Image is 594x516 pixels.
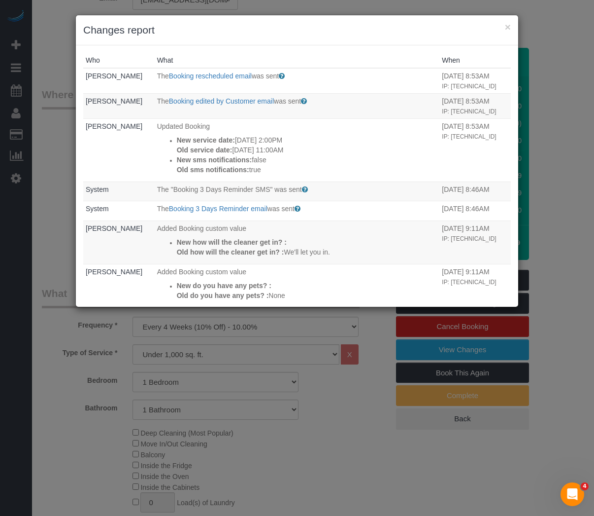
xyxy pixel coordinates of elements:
[83,53,155,68] th: Who
[439,182,511,201] td: When
[442,133,496,140] small: IP: [TECHNICAL_ID]
[177,248,284,256] strong: Old how will the cleaner get in? :
[83,68,155,93] td: Who
[439,118,511,182] td: When
[83,93,155,118] td: Who
[177,166,249,174] strong: Old sms notifications:
[83,182,155,201] td: Who
[86,268,142,276] a: [PERSON_NAME]
[177,155,437,165] p: false
[155,221,440,264] td: What
[439,201,511,221] td: When
[76,15,518,307] sui-modal: Changes report
[442,108,496,115] small: IP: [TECHNICAL_ID]
[252,72,279,80] span: was sent
[155,93,440,118] td: What
[157,122,210,130] span: Updated Booking
[177,282,271,290] strong: New do you have any pets? :
[439,264,511,307] td: When
[155,68,440,93] td: What
[177,292,269,299] strong: Old do you have any pets? :
[155,118,440,182] td: What
[86,205,109,213] a: System
[157,224,246,232] span: Added Booking custom value
[155,182,440,201] td: What
[442,279,496,286] small: IP: [TECHNICAL_ID]
[86,72,142,80] a: [PERSON_NAME]
[439,68,511,93] td: When
[274,97,301,105] span: was sent
[439,221,511,264] td: When
[177,165,437,175] p: true
[157,185,302,193] span: The "Booking 3 Days Reminder SMS" was sent
[442,235,496,242] small: IP: [TECHNICAL_ID]
[169,205,267,213] a: Booking 3 Days Reminder email
[177,247,437,257] p: We'll let you in.
[177,238,287,246] strong: New how will the cleaner get in? :
[157,97,169,105] span: The
[177,156,252,164] strong: New sms notifications:
[155,264,440,307] td: What
[157,72,169,80] span: The
[177,291,437,300] p: None
[157,205,169,213] span: The
[177,135,437,145] p: [DATE] 2:00PM
[83,221,155,264] td: Who
[267,205,295,213] span: was sent
[439,53,511,68] th: When
[561,482,584,506] iframe: Intercom live chat
[505,22,511,32] button: ×
[155,53,440,68] th: What
[83,118,155,182] td: Who
[155,201,440,221] td: What
[439,93,511,118] td: When
[169,97,274,105] a: Booking edited by Customer email
[177,145,437,155] p: [DATE] 11:00AM
[581,482,589,490] span: 4
[177,146,232,154] strong: Old service date:
[83,264,155,307] td: Who
[169,72,252,80] a: Booking rescheduled email
[86,224,142,232] a: [PERSON_NAME]
[86,97,142,105] a: [PERSON_NAME]
[86,185,109,193] a: System
[83,201,155,221] td: Who
[442,83,496,90] small: IP: [TECHNICAL_ID]
[177,136,235,144] strong: New service date:
[86,122,142,130] a: [PERSON_NAME]
[83,23,511,37] h3: Changes report
[157,268,246,276] span: Added Booking custom value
